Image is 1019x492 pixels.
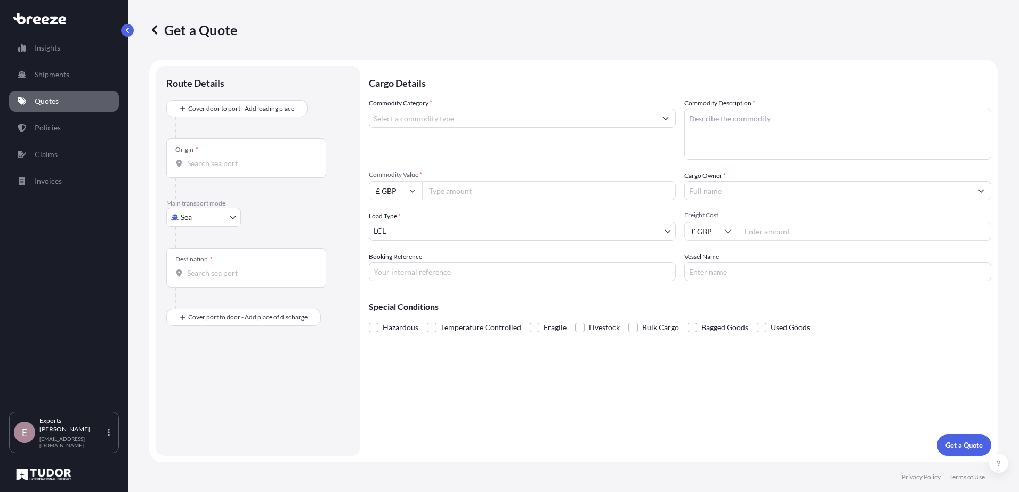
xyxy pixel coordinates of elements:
p: Claims [35,149,58,160]
button: Get a Quote [937,434,991,456]
a: Insights [9,37,119,59]
input: Enter amount [738,222,991,241]
span: Commodity Value [369,170,676,179]
p: Exports [PERSON_NAME] [39,416,106,433]
span: Cover port to door - Add place of discharge [188,312,308,323]
p: Shipments [35,69,69,80]
button: Cover door to port - Add loading place [166,100,308,117]
button: Cover port to door - Add place of discharge [166,309,321,326]
p: Quotes [35,96,59,106]
p: Get a Quote [945,440,983,450]
div: Destination [175,255,213,264]
button: Select transport [166,208,241,227]
a: Claims [9,144,119,165]
p: Main transport mode [166,199,350,208]
span: Freight Cost [684,211,991,219]
p: Route Details [166,77,224,89]
p: Special Conditions [369,302,991,311]
label: Commodity Category [369,98,432,109]
p: Insights [35,43,60,53]
span: Temperature Controlled [441,319,521,335]
input: Enter name [684,262,991,281]
label: Commodity Description [684,98,755,109]
input: Origin [187,158,313,169]
span: Fragile [544,319,567,335]
p: Policies [35,122,61,133]
button: Show suggestions [972,181,991,200]
a: Privacy Policy [902,473,941,481]
input: Your internal reference [369,262,676,281]
img: organization-logo [13,466,74,483]
a: Invoices [9,170,119,192]
span: Livestock [589,319,620,335]
a: Policies [9,117,119,138]
span: Sea [181,212,192,223]
label: Vessel Name [684,251,719,262]
span: Hazardous [383,319,418,335]
p: Cargo Details [369,66,991,98]
span: E [22,427,27,438]
span: Bagged Goods [701,319,748,335]
span: LCL [374,226,386,236]
span: Load Type [369,211,401,222]
span: Bulk Cargo [642,319,679,335]
a: Terms of Use [949,473,985,481]
span: Used Goods [771,319,810,335]
button: LCL [369,222,676,241]
input: Type amount [422,181,676,200]
a: Shipments [9,64,119,85]
div: Origin [175,145,198,154]
p: Get a Quote [149,21,237,38]
input: Full name [685,181,972,200]
label: Booking Reference [369,251,422,262]
span: Cover door to port - Add loading place [188,103,294,114]
p: [EMAIL_ADDRESS][DOMAIN_NAME] [39,436,106,448]
input: Destination [187,268,313,278]
a: Quotes [9,91,119,112]
input: Select a commodity type [369,109,656,128]
label: Cargo Owner [684,170,726,181]
button: Show suggestions [656,109,675,128]
p: Invoices [35,176,62,186]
